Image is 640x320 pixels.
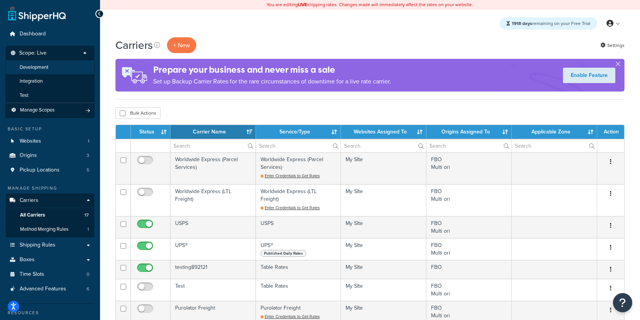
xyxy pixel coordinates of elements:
a: Manage Scopes [10,107,90,113]
a: Websites 1 [6,134,94,148]
span: Time Slots [20,271,44,278]
th: Applicable Zone: activate to sort column ascending [512,125,597,139]
img: ad-rules-rateshop-fe6ec290ccb7230408bd80ed9643f0289d75e0ffd9eb532fc0e269fcd187b520.png [115,59,153,92]
th: Service/Type: activate to sort column ascending [256,125,341,139]
th: Action [597,125,624,139]
td: FBO [426,260,512,279]
span: Enter Credentials to Get Rates [265,205,320,211]
th: Status: activate to sort column ascending [131,125,170,139]
span: Carriers [20,197,38,204]
td: UPS® [256,238,341,260]
td: UPS® [170,238,256,260]
span: Origins [20,152,37,159]
span: Advanced Features [20,286,66,292]
div: Resources [6,310,94,316]
a: Shipping Rules [6,238,94,252]
td: FBO Multi ori [426,184,512,216]
div: remaining on your Free Trial [500,17,597,30]
td: My SIte [341,184,426,216]
a: Advanced Features 6 [6,282,94,296]
td: USPS [256,216,341,238]
td: FBO Multi ori [426,238,512,260]
li: Integration [5,74,95,88]
input: Search [512,139,597,152]
li: Time Slots [6,267,94,282]
td: Table Rates [256,260,341,279]
b: LIVE [298,1,307,8]
span: 5 [87,167,89,173]
a: Carriers [6,193,94,208]
input: Search [170,139,256,152]
span: All Carriers [20,212,45,218]
span: 1 [87,226,89,233]
td: testing892121 [170,260,256,279]
span: 3 [87,152,89,159]
span: Pickup Locations [20,167,60,173]
a: Enter Credentials to Get Rates [261,313,320,320]
a: Pickup Locations 5 [6,163,94,177]
a: Method Merging Rules 1 [6,222,94,237]
li: Method Merging Rules [6,222,94,237]
h4: Prepare your business and never miss a sale [153,63,391,76]
li: Test [5,88,95,103]
strong: 1918 days [512,20,532,27]
div: Manage Shipping [6,185,94,192]
h1: Carriers [115,38,153,53]
span: Test [20,92,28,99]
a: ShipperHQ Home [8,6,66,21]
button: Open Resource Center [613,293,632,312]
td: My SIte [341,279,426,301]
a: All Carriers 17 [6,208,94,222]
span: Manage Scopes [20,107,55,113]
input: Search [256,139,341,152]
a: Enter Credentials to Get Rates [261,173,320,179]
span: Enter Credentials to Get Rates [265,173,320,179]
button: + New [167,37,196,53]
th: Origins Assigned To: activate to sort column ascending [426,125,512,139]
td: Worldwide Express (Parcel Services) [170,152,256,184]
td: Worldwide Express (LTL Freight) [170,184,256,216]
a: Dashboard [6,27,94,41]
span: Method Merging Rules [20,226,69,233]
td: Worldwide Express (LTL Freight) [256,184,341,216]
td: USPS [170,216,256,238]
div: Basic Setup [6,126,94,132]
a: Enter Credentials to Get Rates [261,205,320,211]
th: Carrier Name: activate to sort column ascending [170,125,256,139]
td: Test [170,279,256,301]
span: Enter Credentials to Get Rates [265,313,320,320]
span: Websites [20,138,41,145]
td: FBO Multi ori [426,279,512,301]
span: Published Daily Rates [261,250,306,257]
th: Websites Assigned To: activate to sort column ascending [341,125,426,139]
td: FBO Multi ori [426,216,512,238]
li: All Carriers [6,208,94,222]
span: Shipping Rules [20,242,55,248]
a: Enable Feature [563,68,615,83]
li: Websites [6,134,94,148]
td: Worldwide Express (Parcel Services) [256,152,341,184]
a: Boxes [6,253,94,267]
li: Development [5,60,95,75]
span: 17 [84,212,89,218]
span: Integration [20,78,43,85]
span: Boxes [20,257,35,263]
td: My SIte [341,238,426,260]
li: Origins [6,148,94,163]
button: Bulk Actions [115,107,160,119]
span: 6 [87,286,89,292]
td: My SIte [341,216,426,238]
span: Scope: Live [19,50,47,57]
input: Search [341,139,426,152]
a: Settings [600,40,625,51]
li: Pickup Locations [6,163,94,177]
span: Dashboard [20,31,46,37]
td: FBO Multi ori [426,152,512,184]
span: 0 [87,271,89,278]
a: Origins 3 [6,148,94,163]
input: Search [426,139,511,152]
td: My SIte [341,152,426,184]
li: Advanced Features [6,282,94,296]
